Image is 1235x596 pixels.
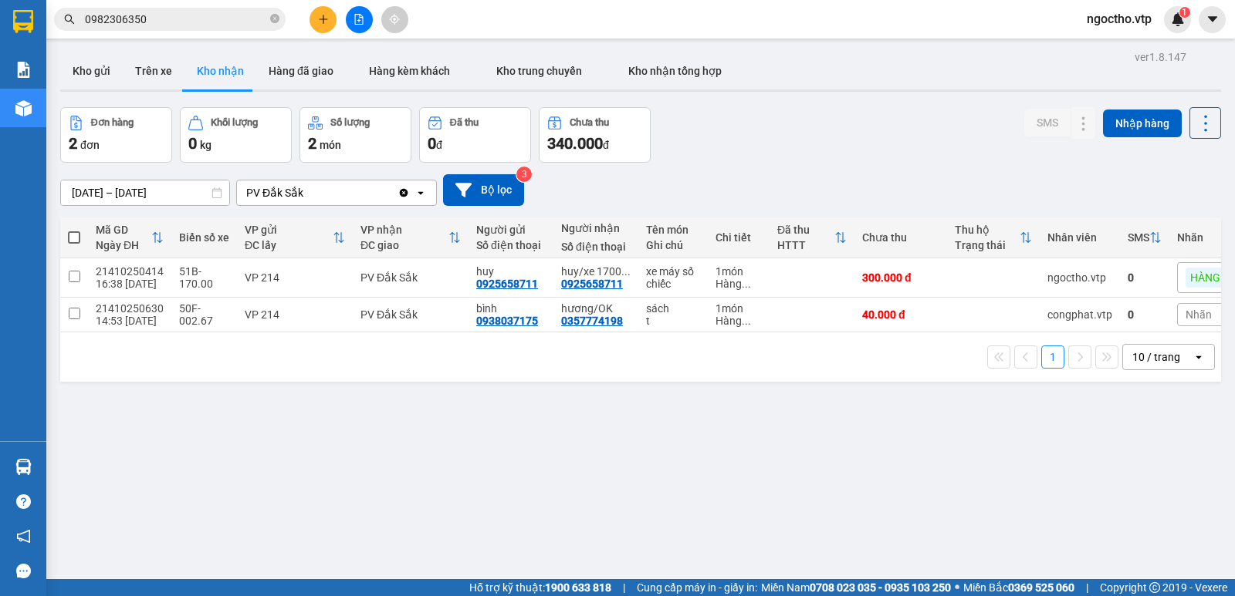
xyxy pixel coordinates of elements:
div: 51B-170.00 [179,265,229,290]
div: 0925658711 [561,278,623,290]
input: Tìm tên, số ĐT hoặc mã đơn [85,11,267,28]
input: Select a date range. [61,180,229,205]
div: PV Đắk Sắk [360,271,461,284]
button: Đã thu0đ [419,107,531,163]
th: Toggle SortBy [237,217,353,258]
div: Tên món [646,224,700,236]
div: bình [476,302,546,315]
span: Kho trung chuyển [496,65,582,77]
svg: open [414,187,427,199]
button: plus [310,6,337,33]
div: Người gửi [476,224,546,236]
div: congphat.vtp [1047,308,1112,321]
span: 1 [1182,7,1187,18]
div: PV Đắk Sắk [360,308,461,321]
div: Người nhận [561,222,631,234]
span: Hỗ trợ kỹ thuật: [469,579,611,596]
span: 2 [69,134,77,153]
div: 0938037175 [476,315,538,327]
span: search [64,14,75,25]
span: Miền Nam [761,579,951,596]
div: HTTT [777,239,834,251]
div: ĐC giao [360,239,448,251]
div: Chi tiết [716,231,762,244]
strong: 1900 633 818 [545,581,611,594]
div: Khối lượng [211,117,258,128]
div: ver 1.8.147 [1135,49,1186,66]
div: Số điện thoại [476,239,546,251]
span: đơn [80,139,100,151]
div: VP gửi [245,224,333,236]
div: Trạng thái [955,239,1020,251]
div: huy [476,265,546,278]
div: Đã thu [450,117,479,128]
span: Hàng kèm khách [369,65,450,77]
span: ... [742,278,751,290]
span: Kho nhận tổng hợp [628,65,722,77]
span: | [623,579,625,596]
div: sách [646,302,700,315]
span: ... [621,265,631,278]
button: Chưa thu340.000đ [539,107,651,163]
div: ngoctho.vtp [1047,271,1112,284]
div: VP 214 [245,271,345,284]
span: đ [436,139,442,151]
div: Hàng thông thường [716,315,762,327]
div: Thu hộ [955,224,1020,236]
div: Ghi chú [646,239,700,251]
strong: 0369 525 060 [1008,581,1074,594]
div: Chưa thu [570,117,609,128]
button: 1 [1041,345,1064,369]
div: VP 214 [245,308,345,321]
span: | [1086,579,1088,596]
span: copyright [1149,582,1160,593]
div: 0925658711 [476,278,538,290]
div: 50F-002.67 [179,302,229,327]
button: Kho nhận [184,52,256,89]
img: icon-new-feature [1171,12,1185,26]
span: plus [318,14,329,25]
div: 10 / trang [1132,349,1180,365]
div: Nhân viên [1047,231,1112,244]
span: aim [389,14,400,25]
button: SMS [1024,109,1071,136]
th: Toggle SortBy [947,217,1040,258]
div: 16:38 [DATE] [96,278,164,290]
div: Số lượng [330,117,370,128]
img: logo-vxr [13,10,33,33]
div: Đã thu [777,224,834,236]
div: PV Đắk Sắk [246,185,303,200]
span: 340.000 [547,134,603,153]
span: close-circle [270,14,279,23]
span: message [16,564,31,578]
span: đ [603,139,609,151]
div: 1 món [716,302,762,315]
span: kg [200,139,211,151]
div: 21410250414 [96,265,164,278]
div: Đơn hàng [91,117,134,128]
span: ... [742,315,751,327]
span: Cung cấp máy in - giấy in: [637,579,757,596]
div: chiếc [646,278,700,290]
input: Selected PV Đắk Sắk. [305,185,306,200]
img: solution-icon [15,62,32,78]
span: notification [16,529,31,544]
div: VP nhận [360,224,448,236]
th: Toggle SortBy [1120,217,1169,258]
span: món [320,139,341,151]
div: 0 [1128,271,1162,284]
span: question-circle [16,494,31,509]
button: Bộ lọc [443,174,524,206]
div: Hàng thông thường [716,278,762,290]
div: Biển số xe [179,231,229,244]
span: close-circle [270,12,279,27]
div: 40.000 đ [862,308,939,321]
svg: open [1193,351,1205,363]
button: Khối lượng0kg [180,107,292,163]
span: Nhãn [1186,308,1212,321]
div: hương/OK [561,302,631,315]
button: Trên xe [123,52,184,89]
strong: 0708 023 035 - 0935 103 250 [810,581,951,594]
button: Nhập hàng [1103,109,1182,137]
div: Số điện thoại [561,241,631,253]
